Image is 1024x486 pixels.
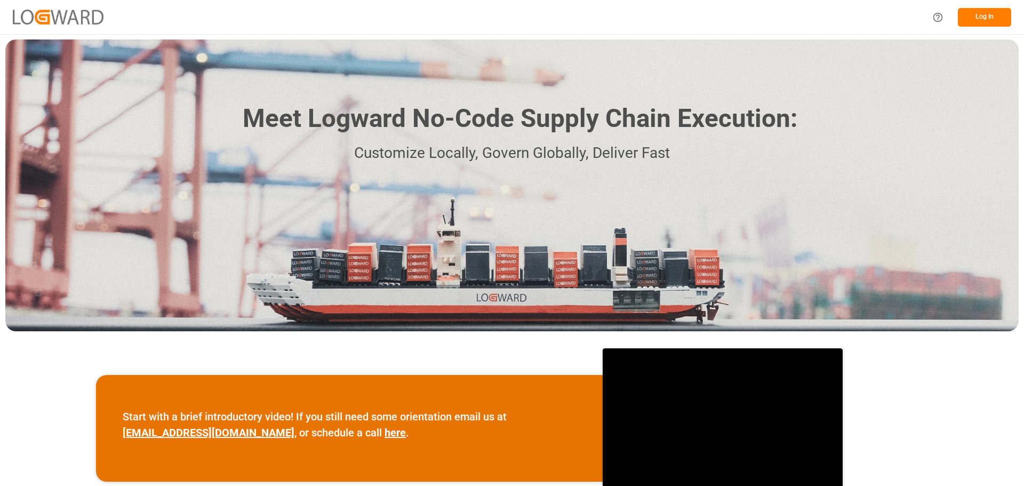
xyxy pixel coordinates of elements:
[926,5,950,29] button: Help Center
[243,100,797,138] h1: Meet Logward No-Code Supply Chain Execution:
[385,426,406,439] a: here
[13,10,103,24] img: Logward_new_orange.png
[227,141,797,165] p: Customize Locally, Govern Globally, Deliver Fast
[958,8,1011,27] button: Log In
[123,409,576,441] p: Start with a brief introductory video! If you still need some orientation email us at , or schedu...
[123,426,294,439] a: [EMAIL_ADDRESS][DOMAIN_NAME]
